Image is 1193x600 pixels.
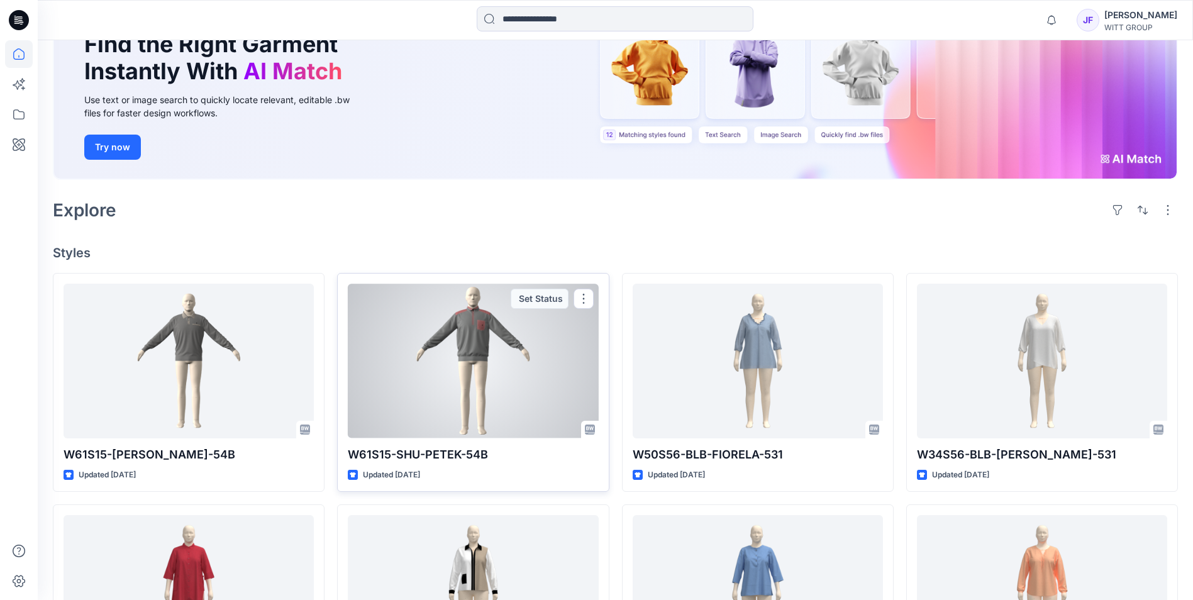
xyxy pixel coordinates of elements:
p: Updated [DATE] [363,469,420,482]
p: Updated [DATE] [932,469,989,482]
a: W50S56-BLB-FIORELA-531 [633,284,883,438]
span: AI Match [243,57,342,85]
div: [PERSON_NAME] [1104,8,1177,23]
p: Updated [DATE] [79,469,136,482]
h1: Find the Right Garment Instantly With [84,31,348,85]
button: Try now [84,135,141,160]
p: Updated [DATE] [648,469,705,482]
div: WITT GROUP [1104,23,1177,32]
p: W34S56-BLB-[PERSON_NAME]-531 [917,446,1167,464]
div: Use text or image search to quickly locate relevant, editable .bw files for faster design workflows. [84,93,367,119]
div: JF [1077,9,1099,31]
a: W61S15-SHU-PETEK-54B [348,284,598,438]
a: W34S56-BLB-AMARO-531 [917,284,1167,438]
p: W61S15-SHU-PETEK-54B [348,446,598,464]
a: W61S15-SHU-CARTERK-54B [64,284,314,438]
p: W50S56-BLB-FIORELA-531 [633,446,883,464]
h2: Explore [53,200,116,220]
h4: Styles [53,245,1178,260]
p: W61S15-[PERSON_NAME]-54B [64,446,314,464]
